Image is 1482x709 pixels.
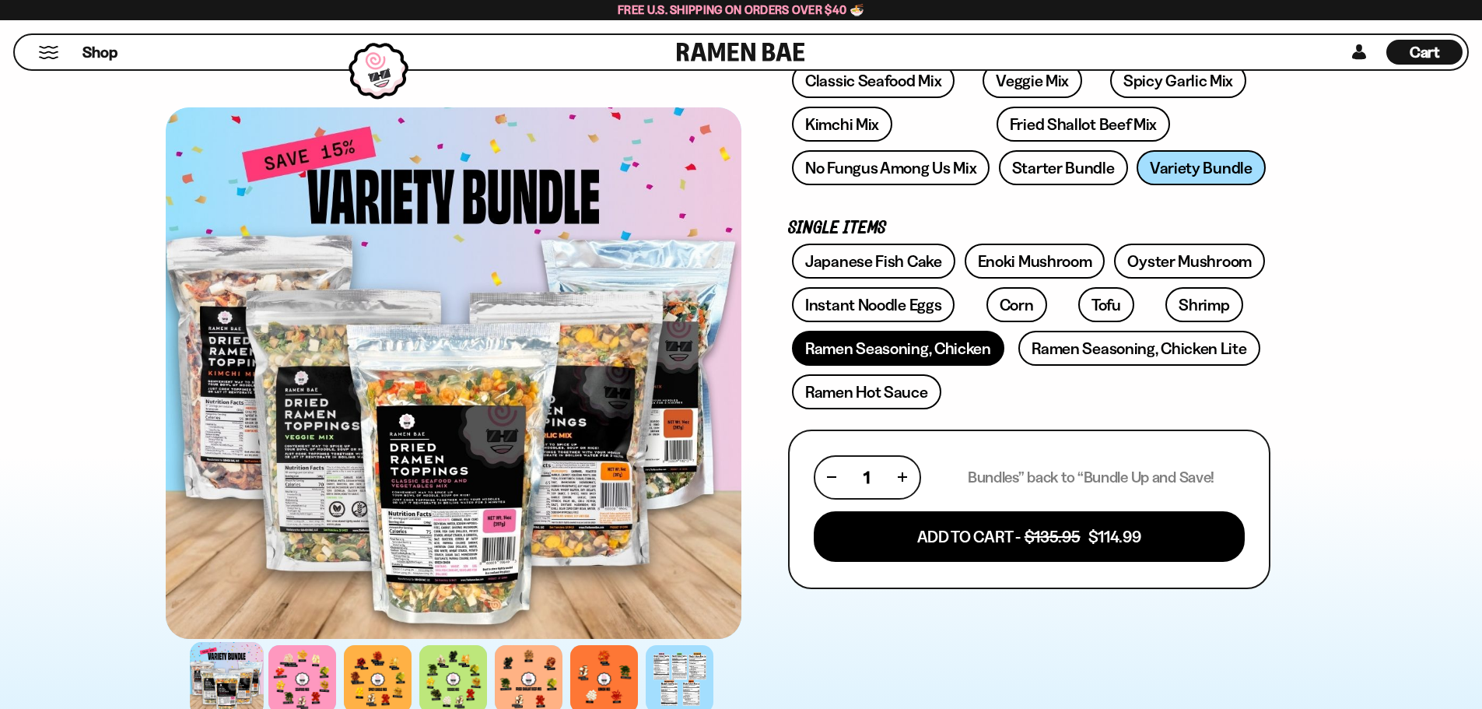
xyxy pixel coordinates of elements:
[999,150,1128,185] a: Starter Bundle
[82,42,117,63] span: Shop
[792,374,941,409] a: Ramen Hot Sauce
[38,46,59,59] button: Mobile Menu Trigger
[814,511,1245,562] button: Add To Cart - $135.95 $114.99
[1410,43,1440,61] span: Cart
[1165,287,1242,322] a: Shrimp
[792,331,1004,366] a: Ramen Seasoning, Chicken
[792,244,955,279] a: Japanese Fish Cake
[788,221,1270,236] p: Single Items
[1018,331,1260,366] a: Ramen Seasoning, Chicken Lite
[82,40,117,65] a: Shop
[986,287,1047,322] a: Corn
[618,2,864,17] span: Free U.S. Shipping on Orders over $40 🍜
[968,468,1214,487] p: Bundles” back to “Bundle Up and Save!
[792,107,892,142] a: Kimchi Mix
[1078,287,1134,322] a: Tofu
[1114,244,1265,279] a: Oyster Mushroom
[864,468,870,487] span: 1
[1386,35,1463,69] div: Cart
[965,244,1105,279] a: Enoki Mushroom
[792,150,990,185] a: No Fungus Among Us Mix
[792,287,955,322] a: Instant Noodle Eggs
[997,107,1170,142] a: Fried Shallot Beef Mix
